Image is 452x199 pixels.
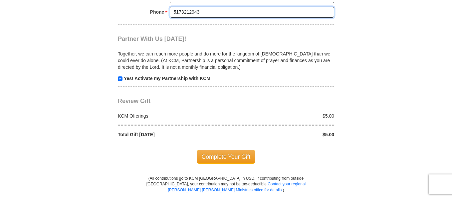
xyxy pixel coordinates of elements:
div: KCM Offerings [114,113,226,119]
div: $5.00 [226,131,338,138]
span: Review Gift [118,98,150,104]
strong: Yes! Activate my Partnership with KCM [124,76,210,81]
div: $5.00 [226,113,338,119]
span: Complete Your Gift [197,150,256,164]
p: Together, we can reach more people and do more for the kingdom of [DEMOGRAPHIC_DATA] than we coul... [118,50,334,70]
strong: Phone [150,7,164,17]
a: Contact your regional [PERSON_NAME] [PERSON_NAME] Ministries office for details. [168,182,306,192]
span: Partner With Us [DATE]! [118,36,186,42]
div: Total Gift [DATE] [114,131,226,138]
